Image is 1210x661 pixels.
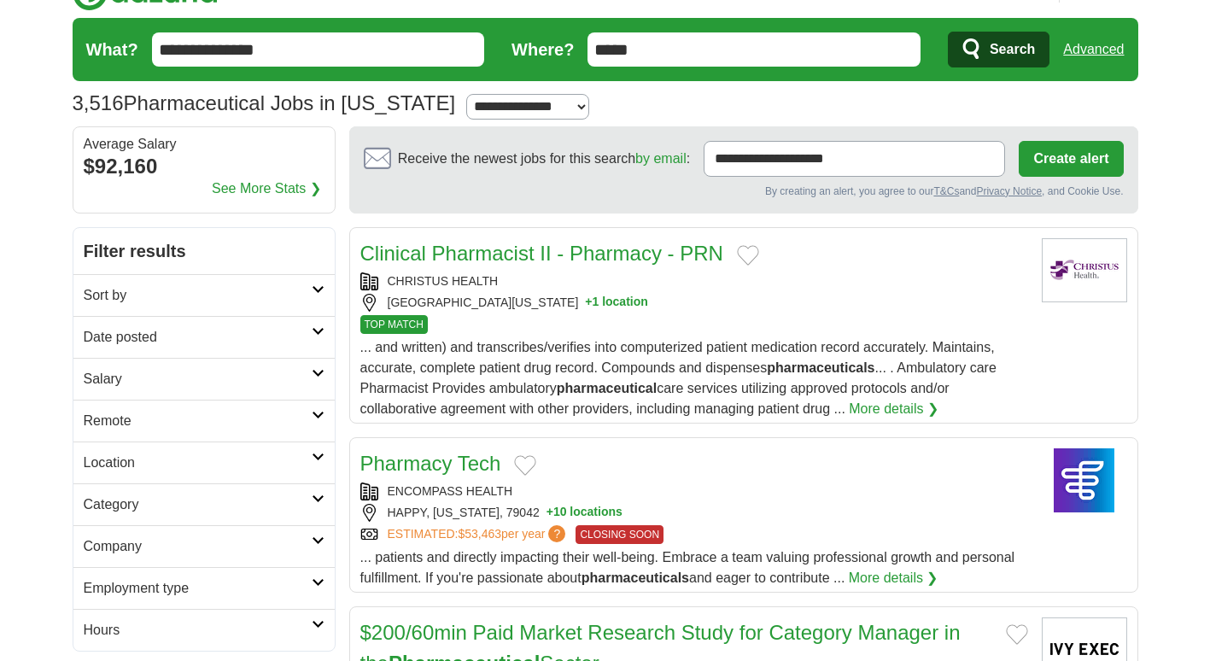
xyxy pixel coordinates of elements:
span: ? [548,525,565,542]
button: +1 location [585,294,648,312]
h2: Sort by [84,285,312,306]
a: See More Stats ❯ [212,178,321,199]
button: +10 locations [547,504,623,522]
img: Encompass Health logo [1042,448,1127,512]
a: Employment type [73,567,335,609]
a: Privacy Notice [976,185,1042,197]
a: CHRISTUS HEALTH [388,274,499,288]
span: CLOSING SOON [576,525,663,544]
h2: Company [84,536,312,557]
a: Company [73,525,335,567]
div: Average Salary [84,137,324,151]
h2: Hours [84,620,312,641]
a: Sort by [73,274,335,316]
a: by email [635,151,687,166]
label: What? [86,37,138,62]
button: Add to favorite jobs [1006,624,1028,645]
span: ... patients and directly impacting their well-being. Embrace a team valuing professional growth ... [360,550,1015,585]
h2: Filter results [73,228,335,274]
strong: pharmaceuticals [582,570,689,585]
a: Date posted [73,316,335,358]
span: TOP MATCH [360,315,428,334]
a: Pharmacy Tech [360,452,501,475]
span: ... and written) and transcribes/verifies into computerized patient medication record accurately.... [360,340,997,416]
a: Clinical Pharmacist II - Pharmacy - PRN [360,242,723,265]
a: T&Cs [933,185,959,197]
a: Remote [73,400,335,442]
a: Location [73,442,335,483]
a: ENCOMPASS HEALTH [388,484,513,498]
button: Search [948,32,1049,67]
a: More details ❯ [849,568,938,588]
h1: Pharmaceutical Jobs in [US_STATE] [73,91,456,114]
h2: Category [84,494,312,515]
a: Salary [73,358,335,400]
span: Search [990,32,1035,67]
h2: Employment type [84,578,312,599]
span: $53,463 [458,527,501,541]
span: + [585,294,592,312]
h2: Date posted [84,327,312,348]
h2: Salary [84,369,312,389]
a: Advanced [1063,32,1124,67]
div: HAPPY, [US_STATE], 79042 [360,504,1028,522]
h2: Location [84,453,312,473]
a: Hours [73,609,335,651]
a: Category [73,483,335,525]
span: + [547,504,553,522]
span: 3,516 [73,88,124,119]
div: By creating an alert, you agree to our and , and Cookie Use. [364,184,1124,199]
div: $92,160 [84,151,324,182]
img: CHRISTUS Health logo [1042,238,1127,302]
strong: pharmaceutical [557,381,657,395]
button: Add to favorite jobs [737,245,759,266]
button: Create alert [1019,141,1123,177]
label: Where? [511,37,574,62]
div: [GEOGRAPHIC_DATA][US_STATE] [360,294,1028,312]
a: More details ❯ [849,399,938,419]
a: ESTIMATED:$53,463per year? [388,525,570,544]
h2: Remote [84,411,312,431]
span: Receive the newest jobs for this search : [398,149,690,169]
strong: pharmaceuticals [767,360,874,375]
button: Add to favorite jobs [514,455,536,476]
